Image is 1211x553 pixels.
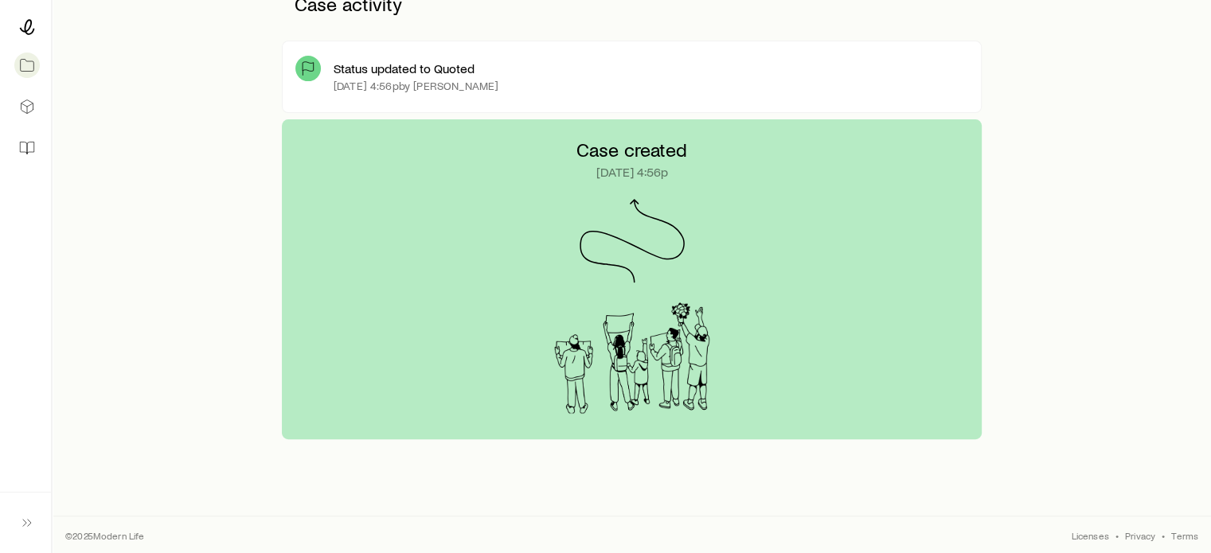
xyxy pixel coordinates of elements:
[65,529,145,542] p: © 2025 Modern Life
[1171,529,1198,542] a: Terms
[1162,529,1165,542] span: •
[1125,529,1155,542] a: Privacy
[1071,529,1108,542] a: Licenses
[1115,529,1119,542] span: •
[334,60,475,76] p: Status updated to Quoted
[334,80,498,92] p: [DATE] 4:56p by [PERSON_NAME]
[596,164,668,180] p: [DATE] 4:56p
[539,302,725,414] img: Arrival Signs
[576,138,687,161] p: Case created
